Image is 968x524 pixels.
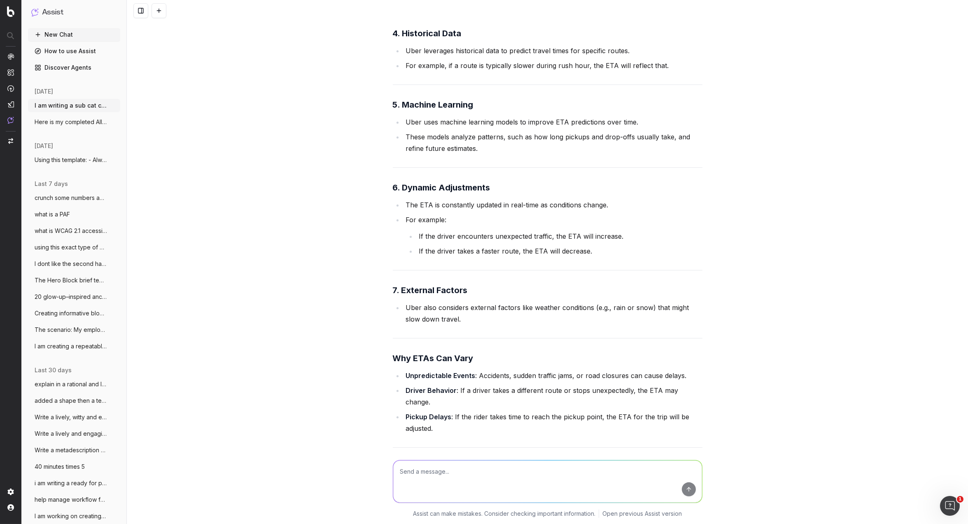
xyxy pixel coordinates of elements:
span: 40 minutes times 5 [35,463,85,471]
button: using this exact type of content templat [28,241,120,254]
button: 40 minutes times 5 [28,460,120,473]
a: Open previous Assist version [602,509,682,517]
span: what is a PAF [35,210,70,219]
img: Assist [7,117,14,124]
span: last 30 days [35,366,72,374]
button: 20 glow-up–inspired anchor text lines fo [28,290,120,303]
li: Uber uses machine learning models to improve ETA predictions over time. [404,116,702,128]
span: [DATE] [35,87,53,96]
li: Uber leverages historical data to predict travel times for specific routes. [404,45,702,56]
button: I dont like the second half of this sent [28,257,120,270]
strong: Why ETAs Can Vary [393,353,474,363]
img: Analytics [7,53,14,60]
button: explain in a rational and logical manner [28,378,120,391]
span: Creating informative block (of this leng [35,309,107,317]
span: explain in a rational and logical manner [35,380,107,388]
button: I am working on creating sub category co [28,510,120,523]
button: help manage workflow for this - includin [28,493,120,506]
a: Discover Agents [28,61,120,74]
button: The Hero Block brief template Engaging [28,274,120,287]
li: If the driver encounters unexpected traffic, the ETA will increase. [417,230,702,242]
button: Write a metadescription for [PERSON_NAME] [28,444,120,457]
span: what is WCAG 2.1 accessibility requireme [35,227,107,235]
li: For example, if a route is typically slower during rush hour, the ETA will reflect that. [404,60,702,71]
iframe: Intercom live chat [940,496,960,516]
li: : Accidents, sudden traffic jams, or road closures can cause delays. [404,370,702,381]
span: 1 [957,496,963,503]
img: Botify logo [7,6,14,17]
span: [DATE] [35,142,53,150]
span: Using this template: - Always use simple [35,156,107,164]
img: Assist [31,8,39,16]
strong: 4. Historical Data [393,28,462,38]
span: 20 glow-up–inspired anchor text lines fo [35,293,107,301]
li: : If a driver takes a different route or stops unexpectedly, the ETA may change. [404,385,702,408]
img: Intelligence [7,69,14,76]
button: Assist [31,7,117,18]
img: Activation [7,85,14,92]
span: added a shape then a text box within on [35,397,107,405]
strong: 7. External Factors [393,285,468,295]
span: I am creating a repeatable prompt to gen [35,342,107,350]
button: Using this template: - Always use simple [28,153,120,167]
p: Assist can make mistakes. Consider checking important information. [413,509,595,517]
button: Creating informative block (of this leng [28,307,120,320]
li: Uber also considers external factors like weather conditions (e.g., rain or snow) that might slow... [404,302,702,325]
strong: Pickup Delays [406,413,452,421]
a: How to use Assist [28,45,120,58]
span: using this exact type of content templat [35,243,107,251]
li: These models analyze patterns, such as how long pickups and drop-offs usually take, and refine fu... [404,131,702,154]
li: : If the rider takes time to reach the pickup point, the ETA for the trip will be adjusted. [404,411,702,434]
strong: Driver Behavior [406,386,457,395]
button: Write a lively, witty and engaging meta [28,411,120,424]
span: I am working on creating sub category co [35,512,107,520]
button: Here is my completed All BBQs content pa [28,115,120,129]
strong: Unpredictable Events [406,371,476,380]
button: I am writing a sub cat content creation [28,99,120,112]
button: Write a lively and engaging metadescript [28,427,120,440]
button: added a shape then a text box within on [28,394,120,407]
h1: Assist [42,7,63,18]
img: My account [7,504,14,511]
span: Write a metadescription for [PERSON_NAME] [35,446,107,454]
li: For example: [404,214,702,257]
img: Switch project [8,138,13,144]
li: If the driver takes a faster route, the ETA will decrease. [417,245,702,257]
span: Write a lively and engaging metadescript [35,430,107,438]
span: I dont like the second half of this sent [35,260,107,268]
span: The Hero Block brief template Engaging [35,276,107,284]
strong: 6. Dynamic Adjustments [393,183,490,193]
button: i am writing a ready for pick up email w [28,477,120,490]
span: last 7 days [35,180,68,188]
span: The scenario: My employee is on to a sec [35,326,107,334]
button: New Chat [28,28,120,41]
img: Studio [7,101,14,108]
button: I am creating a repeatable prompt to gen [28,340,120,353]
span: i am writing a ready for pick up email w [35,479,107,487]
button: what is a PAF [28,208,120,221]
span: Write a lively, witty and engaging meta [35,413,107,421]
span: I am writing a sub cat content creation [35,101,107,110]
span: Here is my completed All BBQs content pa [35,118,107,126]
img: Setting [7,489,14,495]
span: crunch some numbers and gather data to g [35,194,107,202]
button: what is WCAG 2.1 accessibility requireme [28,224,120,237]
strong: 5. Machine Learning [393,100,474,110]
button: crunch some numbers and gather data to g [28,191,120,204]
button: The scenario: My employee is on to a sec [28,323,120,336]
li: The ETA is constantly updated in real-time as conditions change. [404,199,702,211]
span: help manage workflow for this - includin [35,496,107,504]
